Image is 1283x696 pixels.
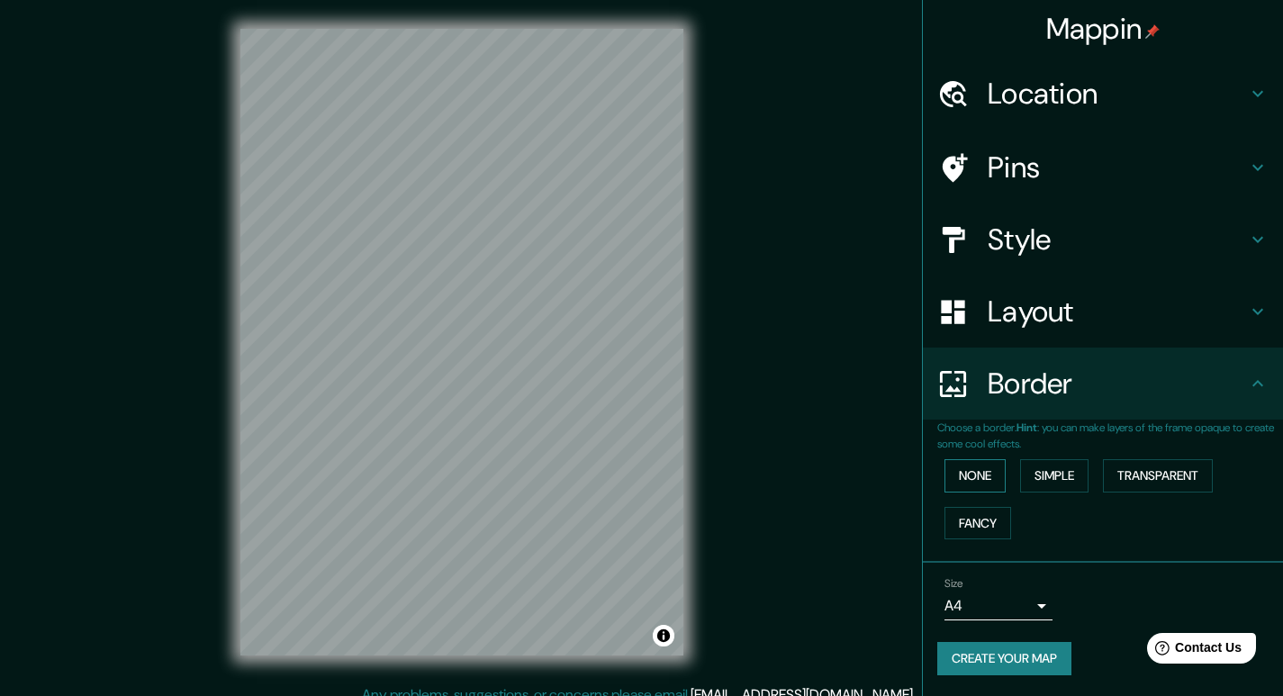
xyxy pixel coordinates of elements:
b: Hint [1016,420,1037,435]
h4: Mappin [1046,11,1161,47]
div: Layout [923,276,1283,348]
div: Pins [923,131,1283,203]
div: Style [923,203,1283,276]
iframe: Help widget launcher [1123,626,1263,676]
canvas: Map [240,29,683,655]
button: Transparent [1103,459,1213,493]
h4: Location [988,76,1247,112]
button: None [944,459,1006,493]
button: Create your map [937,642,1071,675]
button: Toggle attribution [653,625,674,646]
button: Fancy [944,507,1011,540]
div: Location [923,58,1283,130]
div: Border [923,348,1283,420]
div: A4 [944,592,1053,620]
button: Simple [1020,459,1089,493]
img: pin-icon.png [1145,24,1160,39]
h4: Layout [988,294,1247,330]
h4: Pins [988,149,1247,185]
h4: Border [988,366,1247,402]
label: Size [944,576,963,592]
p: Choose a border. : you can make layers of the frame opaque to create some cool effects. [937,420,1283,452]
h4: Style [988,221,1247,258]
